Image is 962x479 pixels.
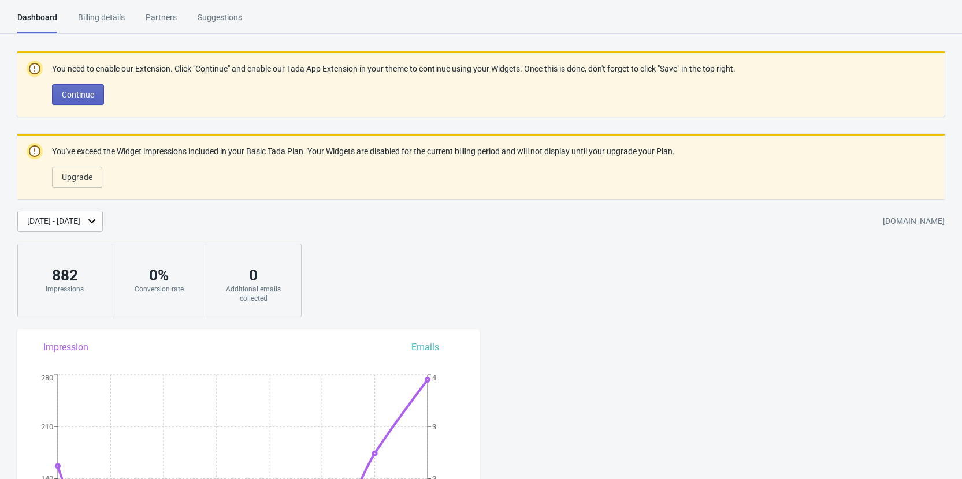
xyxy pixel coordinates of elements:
button: Upgrade [52,167,102,188]
div: [DOMAIN_NAME] [883,211,945,232]
div: Additional emails collected [218,285,289,303]
div: Conversion rate [124,285,194,294]
tspan: 4 [432,373,437,382]
p: You've exceed the Widget impressions included in your Basic Tada Plan. Your Widgets are disabled ... [52,145,675,158]
tspan: 3 [432,422,436,431]
div: 0 [218,266,289,285]
div: Dashboard [17,12,57,33]
span: Continue [62,90,94,99]
tspan: 210 [41,422,53,431]
span: Upgrade [62,173,92,182]
div: Billing details [78,12,125,32]
div: 882 [29,266,100,285]
div: Partners [146,12,177,32]
div: Suggestions [198,12,242,32]
div: Impressions [29,285,100,294]
p: You need to enable our Extension. Click "Continue" and enable our Tada App Extension in your them... [52,63,736,75]
div: 0 % [124,266,194,285]
tspan: 280 [41,373,53,382]
button: Continue [52,84,104,105]
div: [DATE] - [DATE] [27,215,80,227]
